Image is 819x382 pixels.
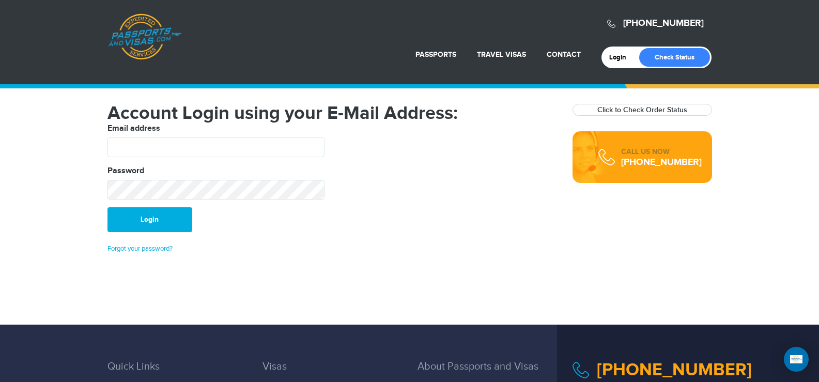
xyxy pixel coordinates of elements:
div: Open Intercom Messenger [784,347,809,372]
a: Click to Check Order Status [597,105,687,114]
a: Travel Visas [477,50,526,59]
a: Login [609,53,633,62]
a: Passports [415,50,456,59]
a: [PHONE_NUMBER] [597,359,752,380]
label: Password [107,165,144,177]
a: Contact [547,50,581,59]
h1: Account Login using your E-Mail Address: [107,104,557,123]
label: Email address [107,123,160,135]
a: Passports & [DOMAIN_NAME] [108,13,181,60]
button: Login [107,207,192,232]
div: CALL US NOW [621,147,702,157]
a: Check Status [639,48,710,67]
div: [PHONE_NUMBER] [621,157,702,167]
a: Forgot your password? [107,245,173,253]
a: [PHONE_NUMBER] [623,18,704,29]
